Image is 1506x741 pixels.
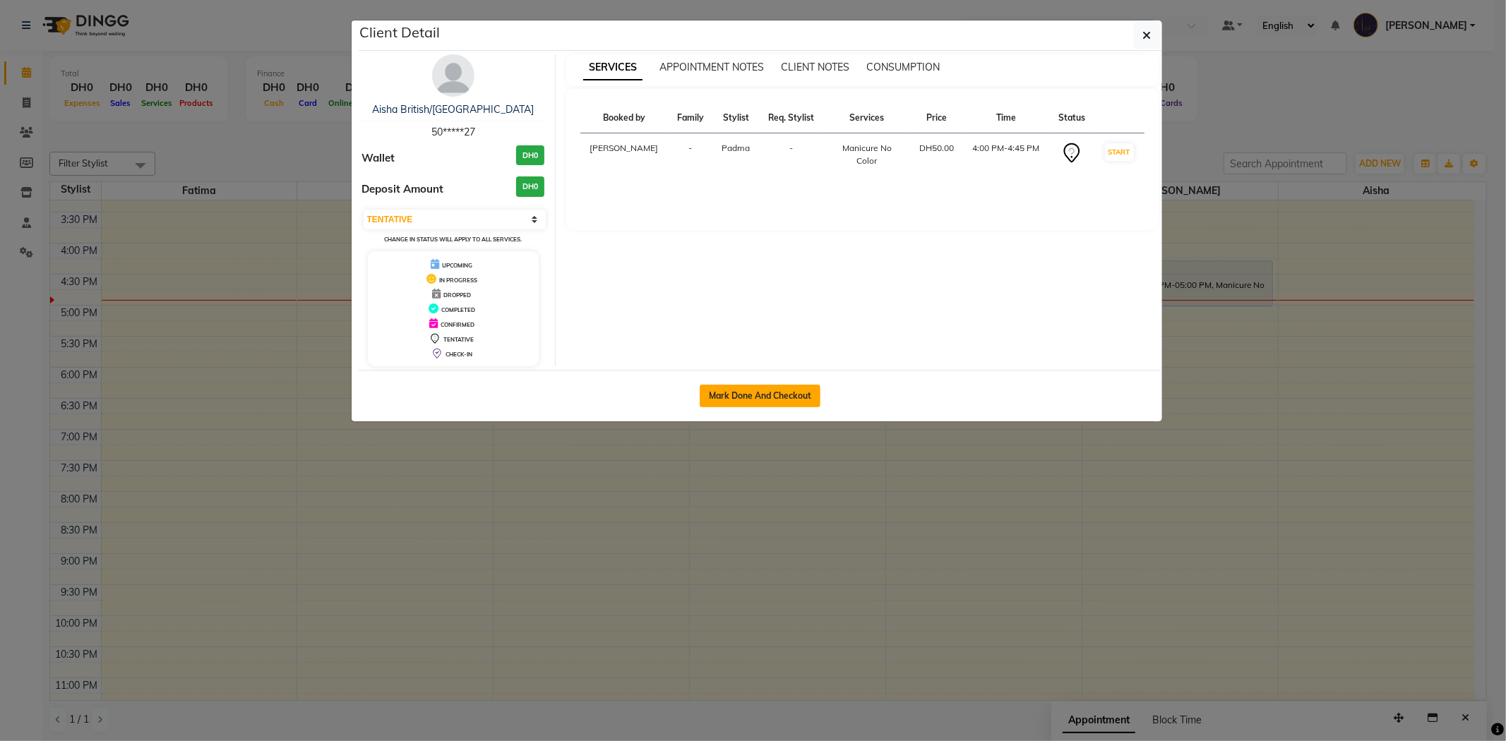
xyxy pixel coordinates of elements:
[442,262,472,269] span: UPCOMING
[580,133,668,176] td: [PERSON_NAME]
[668,133,713,176] td: -
[963,103,1049,133] th: Time
[722,143,750,153] span: Padma
[580,103,668,133] th: Booked by
[446,351,472,358] span: CHECK-IN
[1105,143,1134,161] button: START
[583,55,643,80] span: SERVICES
[362,150,395,167] span: Wallet
[866,61,940,73] span: CONSUMPTION
[443,336,474,343] span: TENTATIVE
[759,103,823,133] th: Req. Stylist
[713,103,760,133] th: Stylist
[372,103,534,116] a: Aisha British/[GEOGRAPHIC_DATA]
[362,181,444,198] span: Deposit Amount
[516,176,544,197] h3: DH0
[910,103,963,133] th: Price
[516,145,544,166] h3: DH0
[963,133,1049,176] td: 4:00 PM-4:45 PM
[441,321,474,328] span: CONFIRMED
[781,61,849,73] span: CLIENT NOTES
[1049,103,1094,133] th: Status
[441,306,475,313] span: COMPLETED
[823,103,910,133] th: Services
[700,385,820,407] button: Mark Done And Checkout
[360,22,441,43] h5: Client Detail
[659,61,764,73] span: APPOINTMENT NOTES
[439,277,477,284] span: IN PROGRESS
[832,142,902,167] div: Manicure No Color
[443,291,471,299] span: DROPPED
[432,54,474,97] img: avatar
[919,142,955,155] div: DH50.00
[668,103,713,133] th: Family
[384,236,522,243] small: Change in status will apply to all services.
[759,133,823,176] td: -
